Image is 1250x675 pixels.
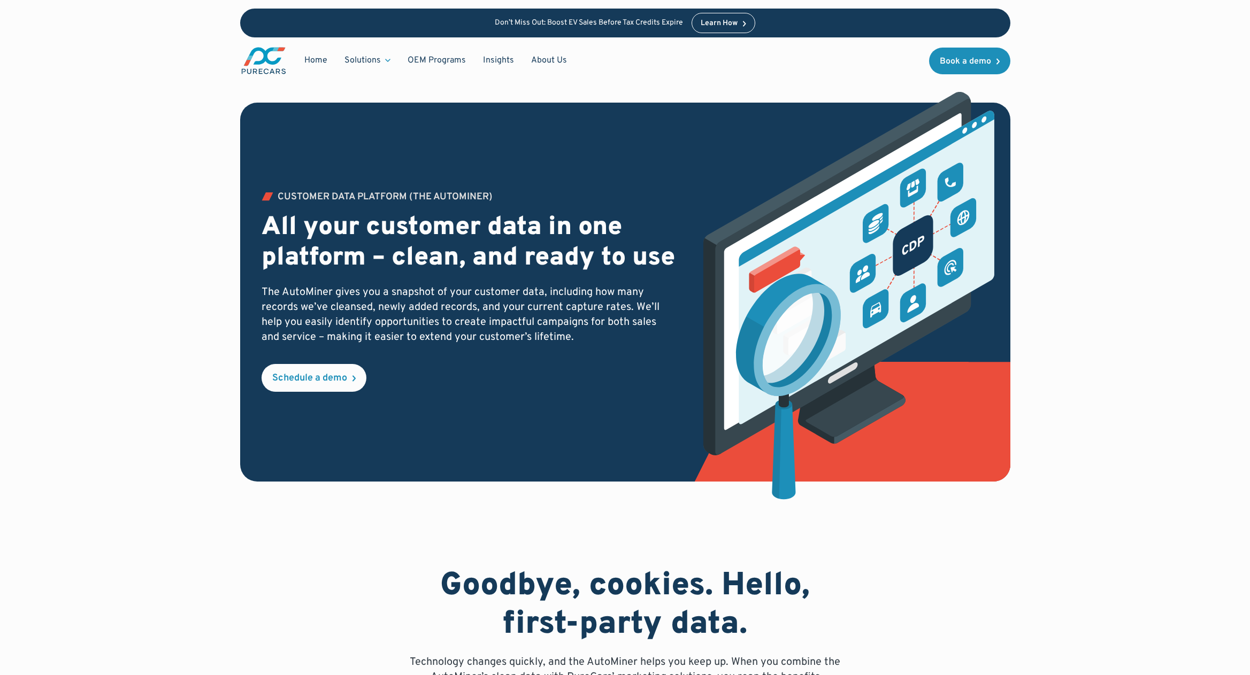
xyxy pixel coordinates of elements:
[262,285,676,345] p: The AutoMiner gives you a snapshot of your customer data, including how many records we’ve cleans...
[262,364,366,392] a: Schedule a demo
[344,55,381,66] div: Solutions
[240,46,287,75] img: purecars logo
[272,374,347,383] div: Schedule a demo
[240,46,287,75] a: main
[474,50,523,71] a: Insights
[403,567,848,644] h2: Goodbye, cookies. Hello, first-party data.
[701,20,738,27] div: Learn How
[691,92,994,524] img: customer data platform illustration
[692,13,755,33] a: Learn How
[929,48,1010,74] a: Book a demo
[940,57,991,66] div: Book a demo
[495,19,683,28] p: Don’t Miss Out: Boost EV Sales Before Tax Credits Expire
[399,50,474,71] a: OEM Programs
[262,213,676,274] h2: All your customer data in one platform – clean, and ready to use
[296,50,336,71] a: Home
[278,192,493,202] div: Customer Data PLATFORM (The Autominer)
[523,50,576,71] a: About Us
[336,50,399,71] div: Solutions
